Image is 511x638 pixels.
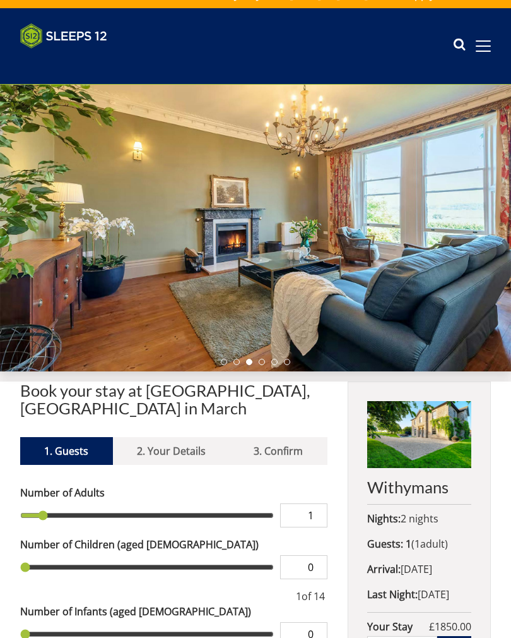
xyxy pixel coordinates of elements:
a: 2. Your Details [113,437,230,465]
p: 2 nights [367,511,471,526]
strong: 1 [406,537,411,551]
strong: Nights: [367,512,401,526]
span: adult [414,537,445,551]
span: 1 [296,589,302,603]
a: 3. Confirm [230,437,327,465]
iframe: Customer reviews powered by Trustpilot [14,56,146,67]
label: Number of Adults [20,485,327,500]
h2: Book your stay at [GEOGRAPHIC_DATA], [GEOGRAPHIC_DATA] in March [20,382,327,417]
h2: Withymans [367,478,471,496]
img: An image of 'Withymans' [367,401,471,468]
div: of 14 [293,589,327,604]
strong: Your Stay [367,619,429,634]
span: 1 [414,537,420,551]
span: 1850.00 [435,620,471,634]
img: Sleeps 12 [20,23,107,49]
a: 1. Guests [20,437,113,465]
label: Number of Infants (aged [DEMOGRAPHIC_DATA]) [20,604,327,619]
strong: Guests: [367,537,403,551]
span: £ [429,619,471,634]
p: [DATE] [367,562,471,577]
label: Number of Children (aged [DEMOGRAPHIC_DATA]) [20,537,327,552]
strong: Arrival: [367,562,401,576]
span: ( ) [406,537,448,551]
p: [DATE] [367,587,471,602]
strong: Last Night: [367,587,418,601]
